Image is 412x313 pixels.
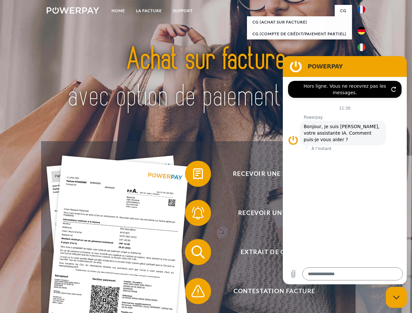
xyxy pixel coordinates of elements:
img: logo-powerpay-white.svg [47,7,99,14]
a: LA FACTURE [130,5,167,17]
span: Extrait de compte [194,239,354,265]
iframe: Fenêtre de messagerie [283,56,407,284]
a: CG (achat sur facture) [247,16,352,28]
img: it [358,43,365,51]
a: CG [335,5,352,17]
img: qb_warning.svg [190,283,206,299]
img: qb_search.svg [190,244,206,260]
img: title-powerpay_fr.svg [62,31,350,125]
img: qb_bell.svg [190,205,206,221]
a: Support [167,5,198,17]
button: Recevoir une facture ? [185,161,355,187]
button: Extrait de compte [185,239,355,265]
span: Recevoir un rappel? [194,200,354,226]
iframe: Bouton de lancement de la fenêtre de messagerie, conversation en cours [386,287,407,308]
a: CG (Compte de crédit/paiement partiel) [247,28,352,40]
img: qb_bill.svg [190,166,206,182]
button: Recevoir un rappel? [185,200,355,226]
span: Contestation Facture [194,278,354,304]
img: fr [358,6,365,13]
span: Recevoir une facture ? [194,161,354,187]
a: Home [106,5,130,17]
img: de [358,27,365,35]
button: Contestation Facture [185,278,355,304]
